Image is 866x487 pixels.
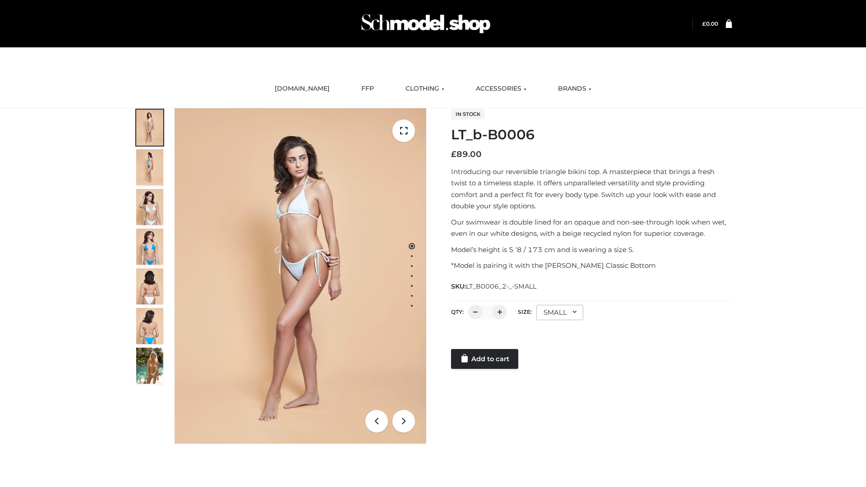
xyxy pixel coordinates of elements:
[175,108,426,444] img: ArielClassicBikiniTop_CloudNine_AzureSky_OW114ECO_1
[469,79,533,99] a: ACCESSORIES
[136,189,163,225] img: ArielClassicBikiniTop_CloudNine_AzureSky_OW114ECO_3-scaled.jpg
[451,109,485,119] span: In stock
[451,244,732,256] p: Model’s height is 5 ‘8 / 173 cm and is wearing a size S.
[536,305,583,320] div: SMALL
[136,348,163,384] img: Arieltop_CloudNine_AzureSky2.jpg
[551,79,598,99] a: BRANDS
[451,308,464,315] label: QTY:
[702,20,706,27] span: £
[355,79,381,99] a: FFP
[451,349,518,369] a: Add to cart
[451,149,482,159] bdi: 89.00
[451,149,456,159] span: £
[702,20,718,27] a: £0.00
[451,260,732,271] p: *Model is pairing it with the [PERSON_NAME] Classic Bottom
[518,308,532,315] label: Size:
[358,6,493,41] img: Schmodel Admin 964
[399,79,451,99] a: CLOTHING
[136,229,163,265] img: ArielClassicBikiniTop_CloudNine_AzureSky_OW114ECO_4-scaled.jpg
[702,20,718,27] bdi: 0.00
[451,166,732,212] p: Introducing our reversible triangle bikini top. A masterpiece that brings a fresh twist to a time...
[136,268,163,304] img: ArielClassicBikiniTop_CloudNine_AzureSky_OW114ECO_7-scaled.jpg
[451,127,732,143] h1: LT_b-B0006
[451,281,537,292] span: SKU:
[136,308,163,344] img: ArielClassicBikiniTop_CloudNine_AzureSky_OW114ECO_8-scaled.jpg
[451,216,732,239] p: Our swimwear is double lined for an opaque and non-see-through look when wet, even in our white d...
[268,79,336,99] a: [DOMAIN_NAME]
[136,149,163,185] img: ArielClassicBikiniTop_CloudNine_AzureSky_OW114ECO_2-scaled.jpg
[136,110,163,146] img: ArielClassicBikiniTop_CloudNine_AzureSky_OW114ECO_1-scaled.jpg
[466,282,536,290] span: LT_B0006_2-_-SMALL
